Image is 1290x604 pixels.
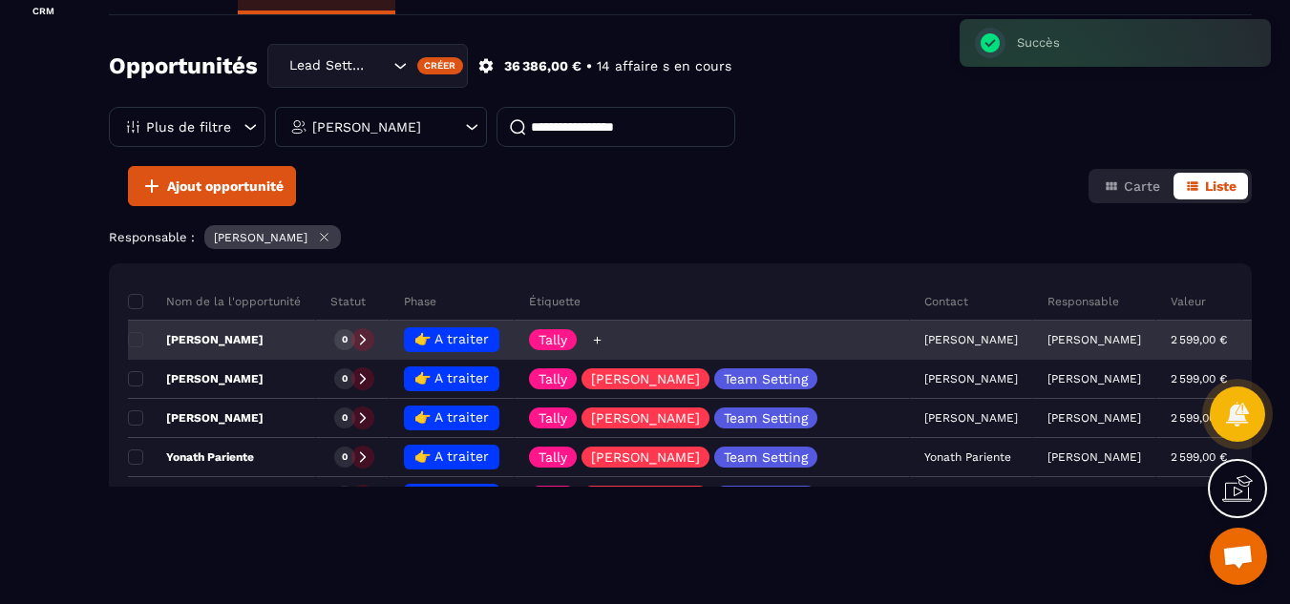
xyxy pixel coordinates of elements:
p: 0 [342,372,348,385]
p: Contact [924,294,968,309]
p: Team Setting [724,450,808,464]
p: Team Setting [724,372,808,385]
p: 0 [342,333,348,346]
span: Lead Setting [285,55,370,76]
p: 36 386,00 € [504,57,582,75]
div: Search for option [267,44,468,88]
p: 2 599,00 € [1171,333,1227,346]
p: Tally [539,450,567,464]
p: [PERSON_NAME] [591,450,700,464]
span: 👉 A traiter [414,331,489,346]
span: Carte [1124,178,1160,194]
p: Yonath Pariente [128,449,254,465]
p: Tally [539,372,567,385]
p: [PERSON_NAME] [312,120,421,134]
p: [PERSON_NAME] [128,332,264,347]
p: 14 affaire s en cours [597,57,731,75]
button: Carte [1092,173,1172,199]
p: [PERSON_NAME] [1047,450,1141,464]
p: [PERSON_NAME] [1047,411,1141,425]
p: [PERSON_NAME] [1047,333,1141,346]
p: Plus de filtre [146,120,231,134]
p: [PERSON_NAME] [1047,372,1141,385]
div: Créer [417,57,464,74]
button: Liste [1174,173,1248,199]
p: [PERSON_NAME] [128,371,264,386]
p: [PERSON_NAME] [214,231,307,244]
p: Team Setting [724,411,808,425]
input: Search for option [370,55,389,76]
p: 0 [342,411,348,425]
p: • [586,57,592,75]
p: Tally [539,411,567,425]
p: [PERSON_NAME] [128,410,264,426]
span: 👉 A traiter [414,370,489,385]
p: Responsable [1047,294,1119,309]
span: 👉 A traiter [414,409,489,425]
div: Ouvrir le chat [1210,528,1267,585]
p: 2 599,00 € [1171,450,1227,464]
span: Liste [1205,178,1237,194]
span: 👉 A traiter [414,448,489,464]
p: 2 599,00 € [1171,411,1227,425]
p: Statut [330,294,366,309]
span: Ajout opportunité [167,177,284,196]
p: Étiquette [529,294,581,309]
p: Valeur [1171,294,1206,309]
p: 0 [342,450,348,464]
p: Phase [404,294,436,309]
p: [PERSON_NAME] [591,411,700,425]
button: Ajout opportunité [128,166,296,206]
p: 2 599,00 € [1171,372,1227,385]
p: Responsable : [109,230,195,244]
p: Nom de la l'opportunité [128,294,301,309]
p: Tally [539,333,567,346]
p: [PERSON_NAME] [591,372,700,385]
h2: Opportunités [109,47,258,85]
p: CRM [5,6,81,16]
